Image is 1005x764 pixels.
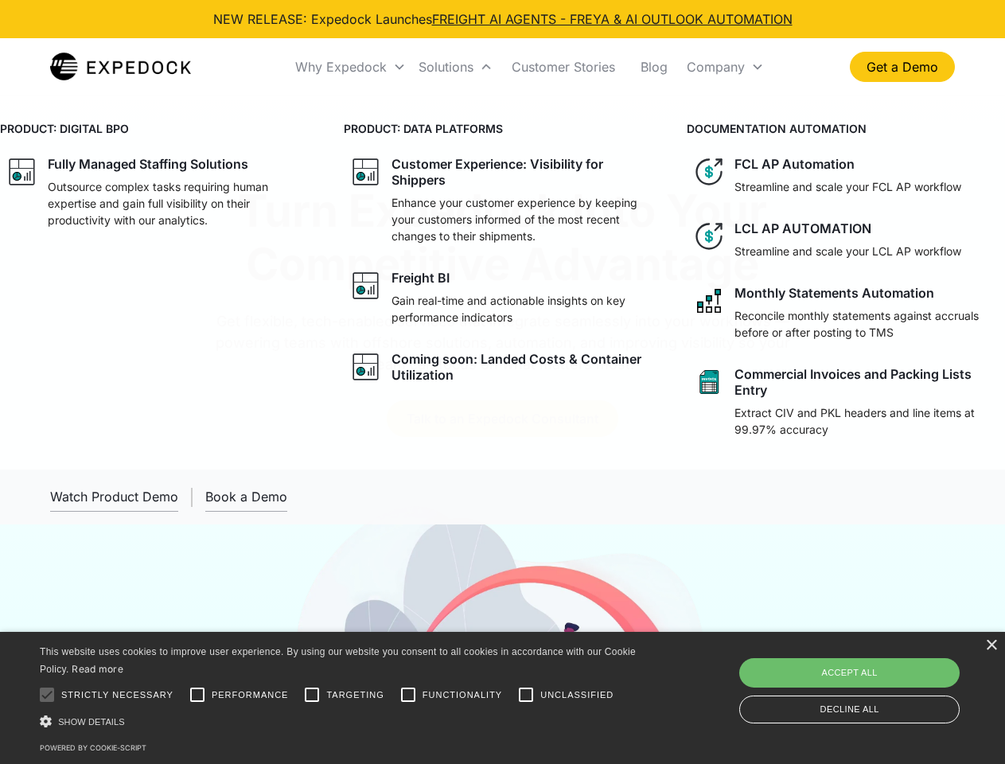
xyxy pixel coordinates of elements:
[693,220,725,252] img: dollar icon
[6,156,38,188] img: graph icon
[734,285,934,301] div: Monthly Statements Automation
[540,688,614,702] span: Unclassified
[734,243,961,259] p: Streamline and scale your LCL AP workflow
[734,404,999,438] p: Extract CIV and PKL headers and line items at 99.97% accuracy
[687,120,1005,137] h4: DOCUMENTATION AUTOMATION
[40,713,641,730] div: Show details
[687,59,745,75] div: Company
[693,285,725,317] img: network like icon
[628,40,680,94] a: Blog
[432,11,793,27] a: FREIGHT AI AGENTS - FREYA & AI OUTLOOK AUTOMATION
[687,360,1005,444] a: sheet iconCommercial Invoices and Packing Lists EntryExtract CIV and PKL headers and line items a...
[350,270,382,302] img: graph icon
[350,156,382,188] img: graph icon
[213,10,793,29] div: NEW RELEASE: Expedock Launches
[693,366,725,398] img: sheet icon
[391,194,656,244] p: Enhance your customer experience by keeping your customers informed of the most recent changes to...
[295,59,387,75] div: Why Expedock
[344,263,662,332] a: graph iconFreight BIGain real-time and actionable insights on key performance indicators
[58,717,125,727] span: Show details
[412,40,499,94] div: Solutions
[680,40,770,94] div: Company
[344,345,662,389] a: graph iconComing soon: Landed Costs & Container Utilization
[687,279,1005,347] a: network like iconMonthly Statements AutomationReconcile monthly statements against accruals befor...
[40,646,636,676] span: This website uses cookies to improve user experience. By using our website you consent to all coo...
[48,156,248,172] div: Fully Managed Staffing Solutions
[50,51,191,83] img: Expedock Logo
[50,482,178,512] a: open lightbox
[344,120,662,137] h4: PRODUCT: DATA PLATFORMS
[391,351,656,383] div: Coming soon: Landed Costs & Container Utilization
[734,366,999,398] div: Commercial Invoices and Packing Lists Entry
[72,663,123,675] a: Read more
[205,482,287,512] a: Book a Demo
[740,592,1005,764] iframe: Chat Widget
[687,214,1005,266] a: dollar iconLCL AP AUTOMATIONStreamline and scale your LCL AP workflow
[40,743,146,752] a: Powered by cookie-script
[61,688,173,702] span: Strictly necessary
[499,40,628,94] a: Customer Stories
[48,178,312,228] p: Outsource complex tasks requiring human expertise and gain full visibility on their productivity ...
[50,489,178,505] div: Watch Product Demo
[687,150,1005,201] a: dollar iconFCL AP AutomationStreamline and scale your FCL AP workflow
[734,156,855,172] div: FCL AP Automation
[326,688,384,702] span: Targeting
[734,178,961,195] p: Streamline and scale your FCL AP workflow
[212,688,289,702] span: Performance
[350,351,382,383] img: graph icon
[734,307,999,341] p: Reconcile monthly statements against accruals before or after posting to TMS
[419,59,473,75] div: Solutions
[344,150,662,251] a: graph iconCustomer Experience: Visibility for ShippersEnhance your customer experience by keeping...
[391,270,450,286] div: Freight BI
[391,292,656,325] p: Gain real-time and actionable insights on key performance indicators
[50,51,191,83] a: home
[734,220,871,236] div: LCL AP AUTOMATION
[289,40,412,94] div: Why Expedock
[391,156,656,188] div: Customer Experience: Visibility for Shippers
[205,489,287,505] div: Book a Demo
[423,688,502,702] span: Functionality
[850,52,955,82] a: Get a Demo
